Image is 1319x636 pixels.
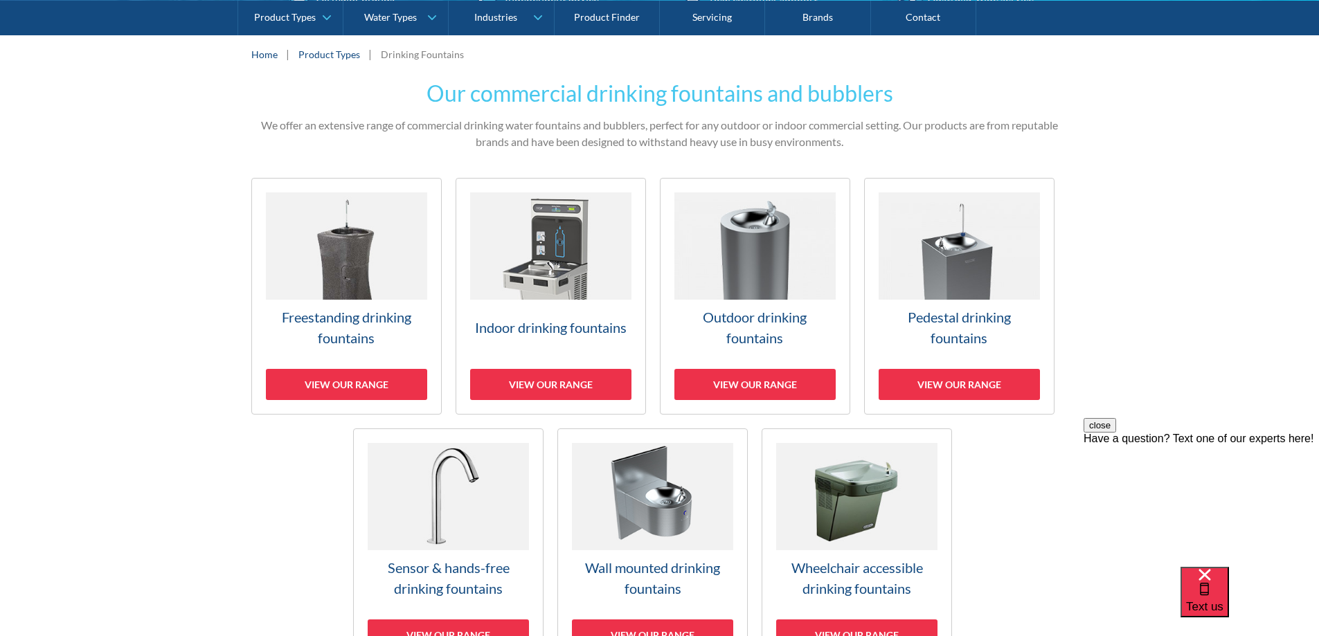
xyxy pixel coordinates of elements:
[381,47,464,62] div: Drinking Fountains
[364,11,417,23] div: Water Types
[266,307,427,348] h3: Freestanding drinking fountains
[285,46,291,62] div: |
[251,117,1068,150] p: We offer an extensive range of commercial drinking water fountains and bubblers, perfect for any ...
[266,369,427,400] div: View our range
[298,47,360,62] a: Product Types
[251,47,278,62] a: Home
[674,307,836,348] h3: Outdoor drinking fountains
[1084,418,1319,584] iframe: podium webchat widget prompt
[470,369,631,400] div: View our range
[251,178,442,415] a: Freestanding drinking fountainsView our range
[572,557,733,599] h3: Wall mounted drinking fountains
[474,11,517,23] div: Industries
[251,77,1068,110] h2: Our commercial drinking fountains and bubblers
[254,11,316,23] div: Product Types
[879,307,1040,348] h3: Pedestal drinking fountains
[470,317,631,338] h3: Indoor drinking fountains
[879,369,1040,400] div: View our range
[367,46,374,62] div: |
[864,178,1055,415] a: Pedestal drinking fountainsView our range
[674,369,836,400] div: View our range
[456,178,646,415] a: Indoor drinking fountainsView our range
[368,557,529,599] h3: Sensor & hands-free drinking fountains
[776,557,937,599] h3: Wheelchair accessible drinking fountains
[1181,567,1319,636] iframe: podium webchat widget bubble
[660,178,850,415] a: Outdoor drinking fountainsView our range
